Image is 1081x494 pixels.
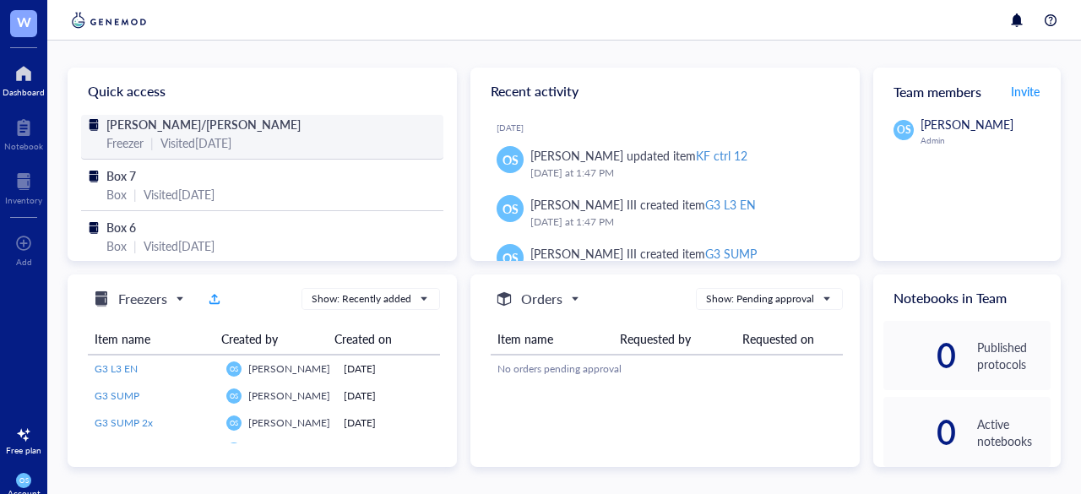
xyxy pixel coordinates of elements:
div: 0 [883,419,957,446]
h5: Freezers [118,289,167,309]
a: Dashboard [3,60,45,97]
div: Dashboard [3,87,45,97]
div: G3 L3 EN [705,196,756,213]
span: OS [19,476,28,484]
div: [DATE] [344,442,433,458]
div: Free plan [6,445,41,455]
a: OS[PERSON_NAME] III created itemG3 L3 EN[DATE] at 1:47 PM [484,188,846,237]
button: Invite [1010,78,1040,105]
div: [DATE] [497,122,846,133]
span: G3 SUMP 2x [95,415,153,430]
div: Visited [DATE] [144,185,215,204]
span: Box 7 [106,167,136,184]
div: [DATE] [344,415,433,431]
div: Visited [DATE] [160,133,231,152]
a: G3 L1 WS [95,442,213,458]
h5: Orders [521,289,562,309]
div: Inventory [5,195,42,205]
div: | [133,236,137,255]
span: OS [897,122,911,138]
a: G3 L3 EN [95,361,213,377]
span: G3 L3 EN [95,361,138,376]
th: Requested by [613,323,736,355]
a: G3 SUMP [95,388,213,404]
th: Requested on [736,323,843,355]
th: Created on [328,323,427,355]
div: Recent activity [470,68,860,115]
img: genemod-logo [68,10,150,30]
div: [DATE] at 1:47 PM [530,165,833,182]
div: Show: Pending approval [706,291,814,307]
span: Box 6 [106,219,136,236]
span: [PERSON_NAME] [248,442,330,457]
div: [PERSON_NAME] III created item [530,195,756,214]
div: Quick access [68,68,457,115]
div: Freezer [106,133,144,152]
span: [PERSON_NAME]/[PERSON_NAME] [106,116,301,133]
span: [PERSON_NAME] [248,415,330,430]
a: Notebook [4,114,43,151]
div: | [133,185,137,204]
span: OS [502,199,519,218]
span: OS [230,419,238,426]
div: Visited [DATE] [144,236,215,255]
span: Invite [1011,83,1040,100]
span: OS [502,150,519,169]
span: OS [230,365,238,372]
span: G3 L1 WS [95,442,140,457]
div: Admin [921,135,1051,145]
a: OS[PERSON_NAME] updated itemKF ctrl 12[DATE] at 1:47 PM [484,139,846,188]
div: [DATE] [344,361,433,377]
div: Show: Recently added [312,291,411,307]
span: G3 SUMP [95,388,139,403]
th: Item name [88,323,215,355]
div: Add [16,257,32,267]
div: Team members [873,68,1061,115]
span: W [17,11,31,32]
span: [PERSON_NAME] [248,388,330,403]
div: No orders pending approval [497,361,836,377]
span: [PERSON_NAME] [921,116,1013,133]
div: Notebooks in Team [873,274,1061,321]
div: | [150,133,154,152]
a: G3 SUMP 2x [95,415,213,431]
div: [DATE] at 1:47 PM [530,214,833,231]
th: Item name [491,323,613,355]
a: Inventory [5,168,42,205]
div: 0 [883,342,957,369]
div: Notebook [4,141,43,151]
div: Published protocols [977,339,1051,372]
div: [DATE] [344,388,433,404]
div: Box [106,185,127,204]
div: Box [106,236,127,255]
span: [PERSON_NAME] [248,361,330,376]
span: OS [230,392,238,399]
div: KF ctrl 12 [696,147,747,164]
div: [PERSON_NAME] updated item [530,146,747,165]
div: Active notebooks [977,415,1051,449]
th: Created by [215,323,328,355]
